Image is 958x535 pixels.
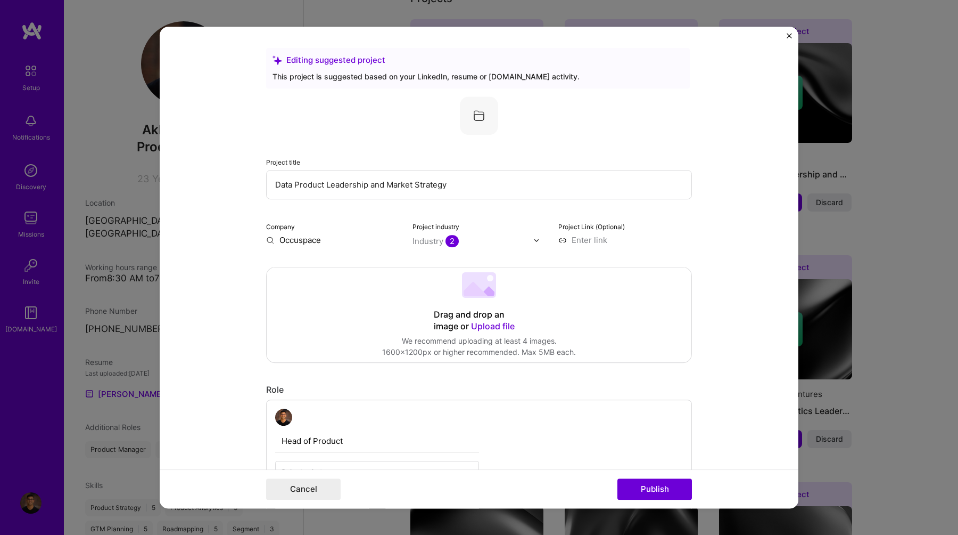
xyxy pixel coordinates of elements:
label: Project title [266,158,300,166]
label: Project Link (Optional) [558,223,625,231]
div: Drag and drop an image or [434,309,524,333]
img: Company logo [460,96,498,135]
div: This project is suggested based on your LinkedIn, resume or [DOMAIN_NAME] activity. [272,71,683,82]
img: drop icon [466,469,473,475]
input: Enter the name of the project [266,170,692,199]
label: Company [266,223,295,231]
input: Enter link [558,234,692,246]
span: 2 [445,235,459,247]
input: Enter name or website [266,234,400,246]
div: Select role type [281,466,336,477]
div: Role [266,384,692,395]
div: We recommend uploading at least 4 images. [382,335,576,346]
i: icon SuggestedTeams [272,55,282,65]
div: Industry [412,236,459,247]
img: drop icon [533,237,540,244]
div: Drag and drop an image or Upload fileWe recommend uploading at least 4 images.1600x1200px or high... [266,267,692,363]
button: Close [787,33,792,44]
div: 1600x1200px or higher recommended. Max 5MB each. [382,346,576,358]
button: Cancel [266,479,341,500]
label: Project industry [412,223,459,231]
input: Role Name [275,430,479,452]
span: Upload file [471,321,515,331]
div: Editing suggested project [272,54,683,66]
button: Publish [617,479,692,500]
